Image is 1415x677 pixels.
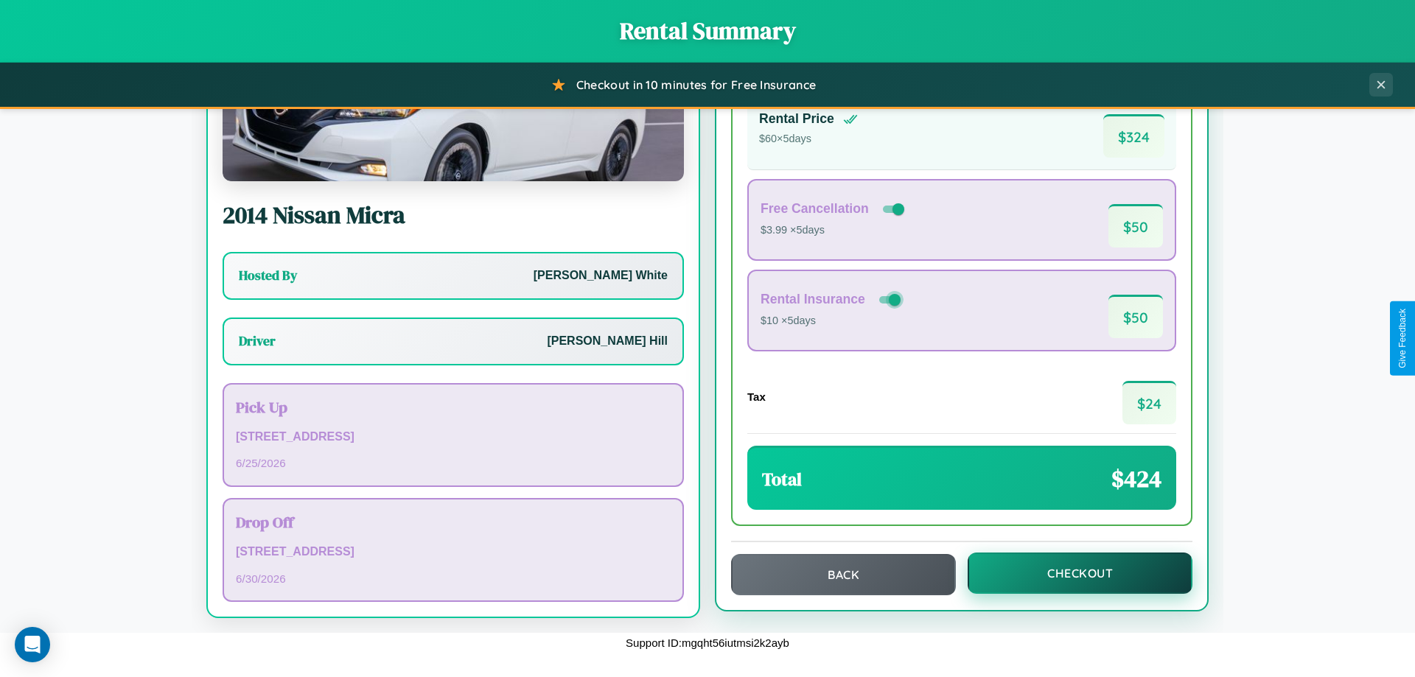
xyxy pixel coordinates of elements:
p: $ 60 × 5 days [759,130,858,149]
span: $ 50 [1108,295,1163,338]
p: $10 × 5 days [761,312,904,331]
p: 6 / 30 / 2026 [236,569,671,589]
p: [PERSON_NAME] White [534,265,668,287]
h3: Total [762,467,802,491]
p: 6 / 25 / 2026 [236,453,671,473]
h3: Hosted By [239,267,297,284]
h3: Driver [239,332,276,350]
span: $ 50 [1108,204,1163,248]
button: Back [731,554,956,595]
div: Give Feedback [1397,309,1408,368]
h4: Rental Price [759,111,834,127]
span: Checkout in 10 minutes for Free Insurance [576,77,816,92]
h4: Tax [747,390,766,403]
p: Support ID: mgqht56iutmsi2k2ayb [626,633,789,653]
h4: Rental Insurance [761,292,865,307]
div: Open Intercom Messenger [15,627,50,662]
span: $ 424 [1111,463,1161,495]
span: $ 24 [1122,381,1176,424]
p: [PERSON_NAME] Hill [547,331,668,352]
h2: 2014 Nissan Micra [223,199,684,231]
span: $ 324 [1103,114,1164,158]
h4: Free Cancellation [761,201,869,217]
button: Checkout [968,553,1192,594]
h1: Rental Summary [15,15,1400,47]
p: [STREET_ADDRESS] [236,541,671,563]
p: $3.99 × 5 days [761,221,907,240]
h3: Pick Up [236,396,671,418]
p: [STREET_ADDRESS] [236,427,671,448]
h3: Drop Off [236,511,671,533]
